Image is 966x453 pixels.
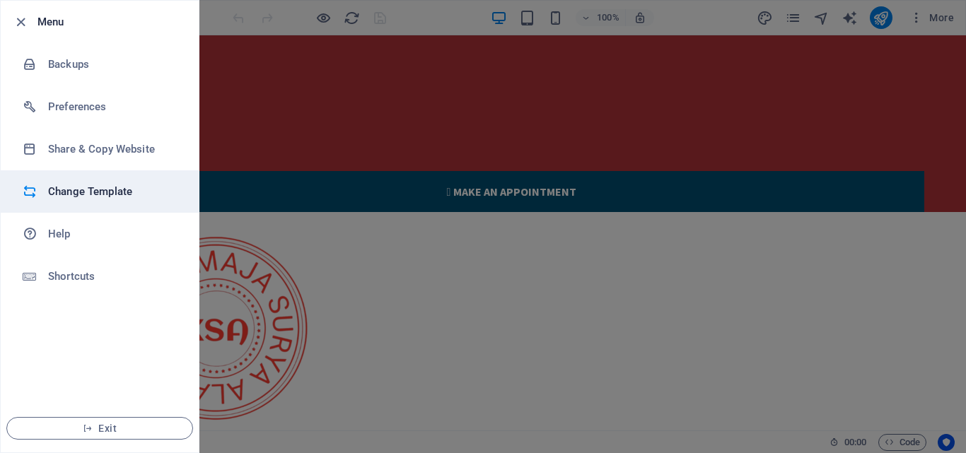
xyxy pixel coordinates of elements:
h6: Change Template [48,183,179,200]
button: Exit [6,417,193,440]
h6: Share & Copy Website [48,141,179,158]
span: Exit [18,423,181,434]
h6: Menu [37,13,187,30]
h6: Help [48,225,179,242]
h6: Shortcuts [48,268,179,285]
h6: Backups [48,56,179,73]
h6: Preferences [48,98,179,115]
i:  [390,149,394,163]
a: Help [1,213,199,255]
